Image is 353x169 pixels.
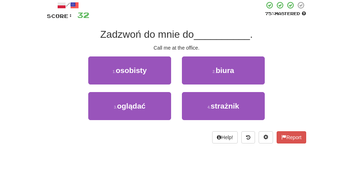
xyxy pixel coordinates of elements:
span: biura [216,66,234,74]
button: 4.strażnik [182,92,265,120]
button: 1.osobisty [88,56,171,84]
small: 3 . [114,105,117,109]
span: . [250,29,253,40]
button: Help! [212,131,238,143]
button: 2.biura [182,56,265,84]
span: strażnik [211,102,239,110]
span: osobisty [116,66,147,74]
span: 32 [77,10,89,19]
small: 4 . [207,105,211,109]
button: Round history (alt+y) [241,131,255,143]
button: 3.oglądać [88,92,171,120]
span: Score: [47,13,73,19]
button: Report [277,131,306,143]
div: / [47,1,89,10]
div: Mastered [264,11,306,17]
span: Zadzwoń do mnie do [100,29,194,40]
small: 2 . [213,69,216,74]
span: __________ [194,29,250,40]
span: 75 % [265,11,275,16]
div: Call me at the office. [47,44,306,51]
span: oglądać [117,102,146,110]
small: 1 . [112,69,116,74]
